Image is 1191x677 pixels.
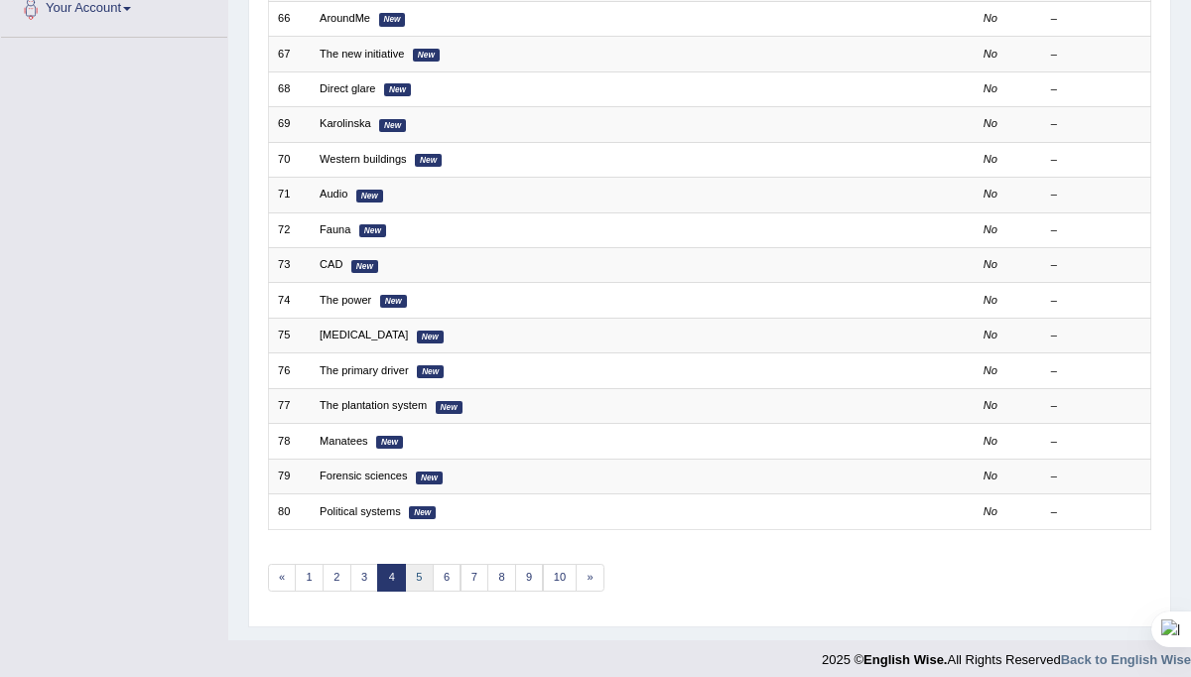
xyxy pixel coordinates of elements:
a: « [268,564,297,592]
div: – [1051,187,1141,203]
em: New [417,365,444,378]
em: No [984,399,997,411]
em: No [984,505,997,517]
div: – [1051,116,1141,132]
em: No [984,470,997,481]
div: – [1051,398,1141,414]
em: New [416,472,443,484]
em: No [984,153,997,165]
a: 10 [543,564,578,592]
a: CAD [320,258,342,270]
em: New [379,119,406,132]
a: The power [320,294,371,306]
div: – [1051,434,1141,450]
div: – [1051,293,1141,309]
em: No [984,329,997,340]
em: New [379,13,406,26]
em: New [380,295,407,308]
a: Forensic sciences [320,470,407,481]
a: [MEDICAL_DATA] [320,329,408,340]
div: – [1051,81,1141,97]
a: 5 [405,564,434,592]
a: The plantation system [320,399,427,411]
a: 7 [461,564,489,592]
td: 75 [268,318,311,352]
div: – [1051,469,1141,484]
div: – [1051,47,1141,63]
em: New [376,436,403,449]
td: 80 [268,494,311,529]
div: – [1051,504,1141,520]
a: 9 [515,564,544,592]
td: 72 [268,212,311,247]
em: No [984,258,997,270]
div: 2025 © All Rights Reserved [822,640,1191,669]
div: – [1051,363,1141,379]
em: No [984,223,997,235]
div: – [1051,328,1141,343]
em: New [356,190,383,203]
a: Audio [320,188,347,200]
em: No [984,294,997,306]
a: AroundMe [320,12,370,24]
a: Direct glare [320,82,375,94]
em: New [417,331,444,343]
div: – [1051,257,1141,273]
td: 67 [268,37,311,71]
a: The primary driver [320,364,409,376]
td: 76 [268,353,311,388]
em: No [984,364,997,376]
div: – [1051,222,1141,238]
a: 6 [433,564,462,592]
em: No [984,12,997,24]
td: 78 [268,424,311,459]
td: 74 [268,283,311,318]
em: New [384,83,411,96]
div: – [1051,11,1141,27]
a: 1 [295,564,324,592]
div: – [1051,152,1141,168]
td: 73 [268,248,311,283]
a: 3 [350,564,379,592]
a: Political systems [320,505,401,517]
td: 69 [268,107,311,142]
a: 4 [377,564,406,592]
a: Back to English Wise [1061,652,1191,667]
em: New [359,224,386,237]
a: Western buildings [320,153,407,165]
strong: English Wise. [863,652,947,667]
td: 68 [268,71,311,106]
em: No [984,117,997,129]
td: 66 [268,1,311,36]
em: No [984,188,997,200]
em: No [984,48,997,60]
a: Karolinska [320,117,371,129]
em: New [409,506,436,519]
td: 71 [268,178,311,212]
em: New [413,49,440,62]
em: No [984,435,997,447]
em: New [351,260,378,273]
a: » [576,564,604,592]
em: New [436,401,463,414]
em: New [415,154,442,167]
em: No [984,82,997,94]
a: Manatees [320,435,368,447]
td: 70 [268,142,311,177]
a: The new initiative [320,48,404,60]
td: 77 [268,388,311,423]
a: Fauna [320,223,350,235]
a: 2 [323,564,351,592]
a: 8 [487,564,516,592]
td: 79 [268,459,311,493]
